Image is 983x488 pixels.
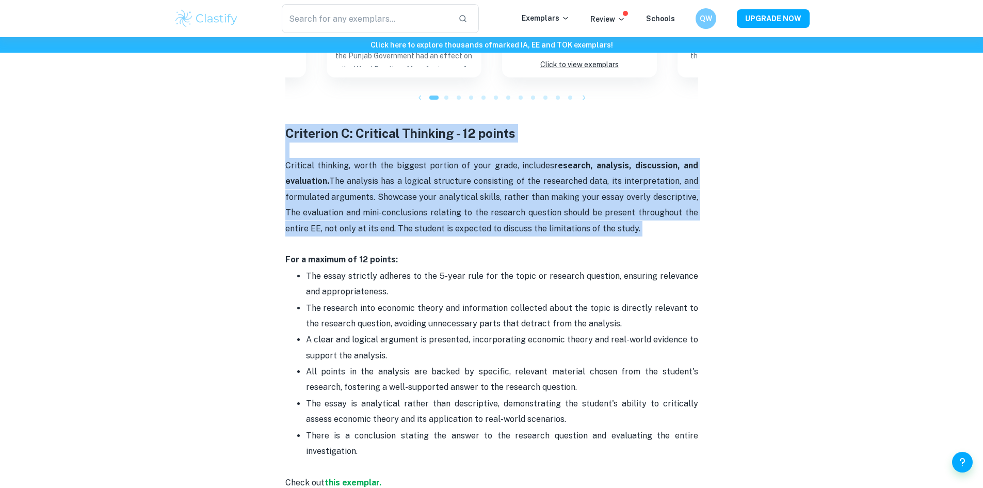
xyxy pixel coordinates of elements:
p: The essay strictly adheres to the 5-year rule for the topic or research question, ensuring releva... [306,269,698,300]
button: Help and Feedback [952,452,973,473]
p: All points in the analysis are backed by specific, relevant material chosen from the student's re... [306,364,698,396]
a: Schools [646,14,675,23]
button: QW [696,8,716,29]
button: UPGRADE NOW [737,9,810,28]
strong: Criterion C: Critical Thinking - 12 points [285,126,515,140]
p: The essay is analytical rather than descriptive, demonstrating the student's ability to criticall... [306,396,698,428]
h6: QW [700,13,712,24]
p: Critical thinking, worth the biggest portion of your grade, includes The analysis has a logical s... [285,158,698,268]
input: Search for any exemplars... [282,4,450,33]
p: A clear and logical argument is presented, incorporating economic theory and real-world evidence ... [306,332,698,364]
p: Exemplars [522,12,570,24]
h6: Click here to explore thousands of marked IA, EE and TOK exemplars ! [2,39,981,51]
p: The research into economic theory and information collected about the topic is directly relevant ... [306,301,698,332]
p: There is a conclusion stating the answer to the research question and evaluating the entire inves... [306,428,698,475]
strong: For a maximum of 12 points: [285,255,398,264]
a: this exemplar. [325,478,381,487]
img: Clastify logo [174,8,239,29]
p: Review [590,13,625,25]
p: Click to view exemplars [540,58,619,72]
